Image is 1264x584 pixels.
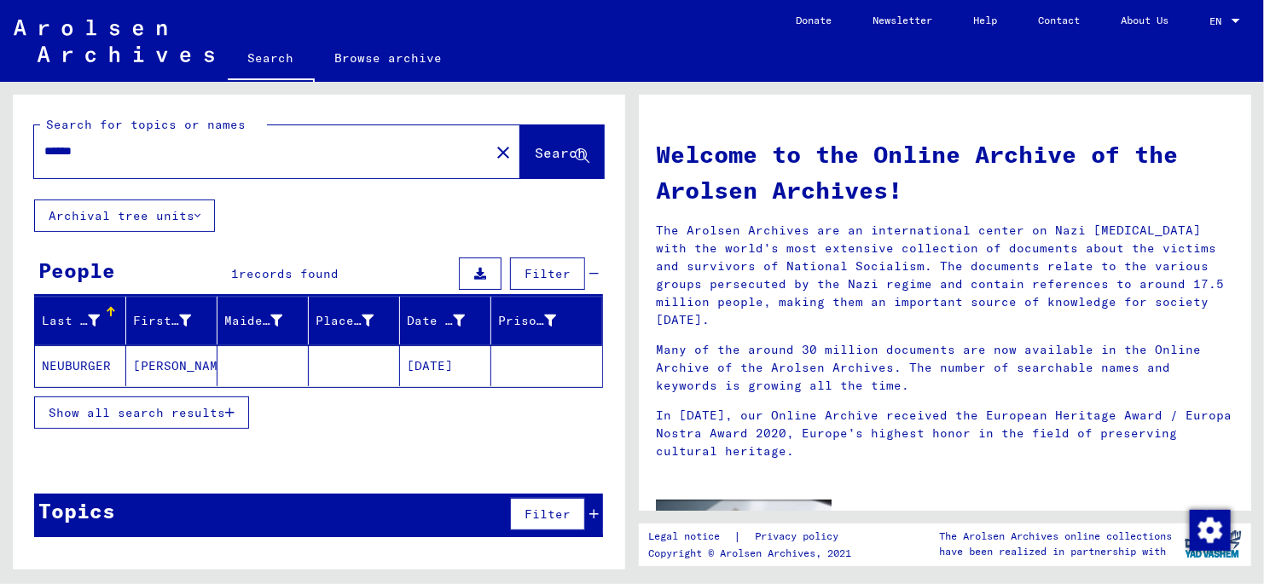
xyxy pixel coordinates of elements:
div: Topics [38,495,115,526]
mat-cell: [DATE] [400,345,491,386]
span: records found [239,266,339,281]
span: Filter [525,506,571,522]
button: Show all search results [34,396,249,429]
img: Arolsen_neg.svg [14,20,214,62]
button: Filter [510,498,585,530]
div: Prisoner # [498,307,582,334]
span: 1 [231,266,239,281]
button: Search [520,125,604,178]
span: Show all search results [49,405,225,420]
div: People [38,255,115,286]
a: Legal notice [648,528,733,546]
mat-icon: close [493,142,513,163]
mat-header-cell: Date of Birth [400,297,491,344]
h1: Welcome to the Online Archive of the Arolsen Archives! [656,136,1234,208]
p: The Arolsen Archives online collections [939,529,1172,544]
mat-cell: [PERSON_NAME] [126,345,217,386]
div: | [648,528,859,546]
mat-label: Search for topics or names [46,117,246,132]
span: Search [535,144,586,161]
p: Copyright © Arolsen Archives, 2021 [648,546,859,561]
a: Browse archive [315,38,463,78]
mat-header-cell: Last Name [35,297,126,344]
div: Last Name [42,307,125,334]
p: The Arolsen Archives are an international center on Nazi [MEDICAL_DATA] with the world’s most ext... [656,222,1234,329]
div: Date of Birth [407,307,490,334]
mat-header-cell: Place of Birth [309,297,400,344]
div: Maiden Name [224,307,308,334]
img: Change consent [1190,510,1231,551]
mat-cell: NEUBURGER [35,345,126,386]
mat-header-cell: Maiden Name [217,297,309,344]
div: Place of Birth [316,312,374,330]
span: Filter [525,266,571,281]
div: First Name [133,307,217,334]
mat-header-cell: First Name [126,297,217,344]
a: Search [228,38,315,82]
div: First Name [133,312,191,330]
div: Place of Birth [316,307,399,334]
p: have been realized in partnership with [939,544,1172,559]
p: Many of the around 30 million documents are now available in the Online Archive of the Arolsen Ar... [656,341,1234,395]
p: In [DATE], our Online Archive received the European Heritage Award / Europa Nostra Award 2020, Eu... [656,407,1234,460]
span: EN [1209,15,1228,27]
button: Filter [510,257,585,290]
div: Date of Birth [407,312,465,330]
a: Privacy policy [741,528,859,546]
button: Clear [486,135,520,169]
div: Last Name [42,312,100,330]
mat-header-cell: Prisoner # [491,297,602,344]
div: Maiden Name [224,312,282,330]
div: Prisoner # [498,312,556,330]
button: Archival tree units [34,199,215,232]
img: yv_logo.png [1181,523,1245,565]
